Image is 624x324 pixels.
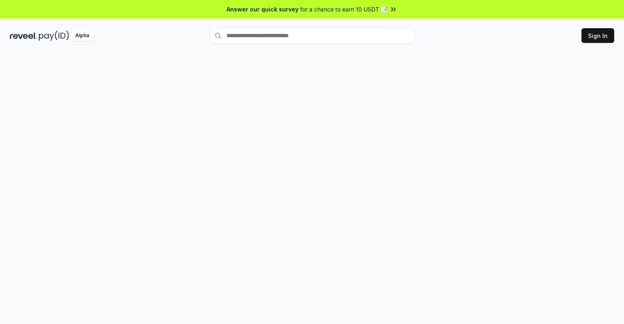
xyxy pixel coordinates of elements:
[10,31,37,41] img: reveel_dark
[39,31,69,41] img: pay_id
[300,5,388,13] span: for a chance to earn 10 USDT 📝
[71,31,94,41] div: Alpha
[227,5,299,13] span: Answer our quick survey
[581,28,614,43] button: Sign In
